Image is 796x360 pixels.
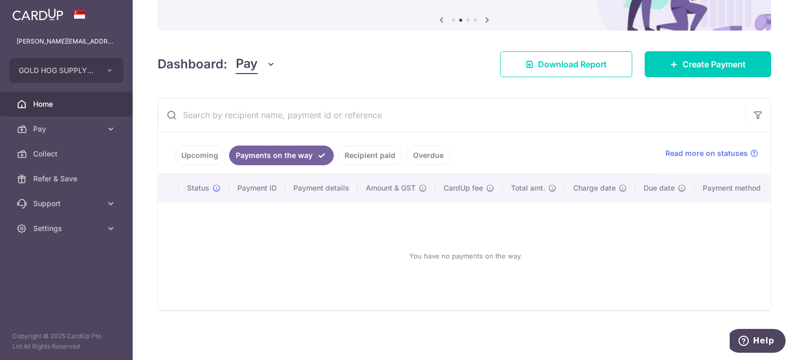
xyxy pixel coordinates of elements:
[285,175,358,201] th: Payment details
[175,146,225,165] a: Upcoming
[33,124,102,134] span: Pay
[9,58,123,83] button: GOLD HOG SUPPLY PTE. LTD.
[665,148,748,159] span: Read more on statuses
[229,146,334,165] a: Payments on the way
[644,183,675,193] span: Due date
[33,198,102,209] span: Support
[33,223,102,234] span: Settings
[33,149,102,159] span: Collect
[538,58,607,70] span: Download Report
[170,210,761,301] div: You have no payments on the way.
[338,146,402,165] a: Recipient paid
[229,175,285,201] th: Payment ID
[683,58,746,70] span: Create Payment
[33,99,102,109] span: Home
[236,54,276,74] button: Pay
[17,36,116,47] p: [PERSON_NAME][EMAIL_ADDRESS][PERSON_NAME][DOMAIN_NAME]
[665,148,758,159] a: Read more on statuses
[33,174,102,184] span: Refer & Save
[500,51,632,77] a: Download Report
[511,183,545,193] span: Total amt.
[19,65,95,76] span: GOLD HOG SUPPLY PTE. LTD.
[694,175,773,201] th: Payment method
[236,54,258,74] span: Pay
[158,55,228,74] h4: Dashboard:
[12,8,63,21] img: CardUp
[573,183,616,193] span: Charge date
[187,183,209,193] span: Status
[158,98,746,132] input: Search by recipient name, payment id or reference
[730,329,786,355] iframe: Opens a widget where you can find more information
[406,146,450,165] a: Overdue
[645,51,771,77] a: Create Payment
[366,183,416,193] span: Amount & GST
[444,183,483,193] span: CardUp fee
